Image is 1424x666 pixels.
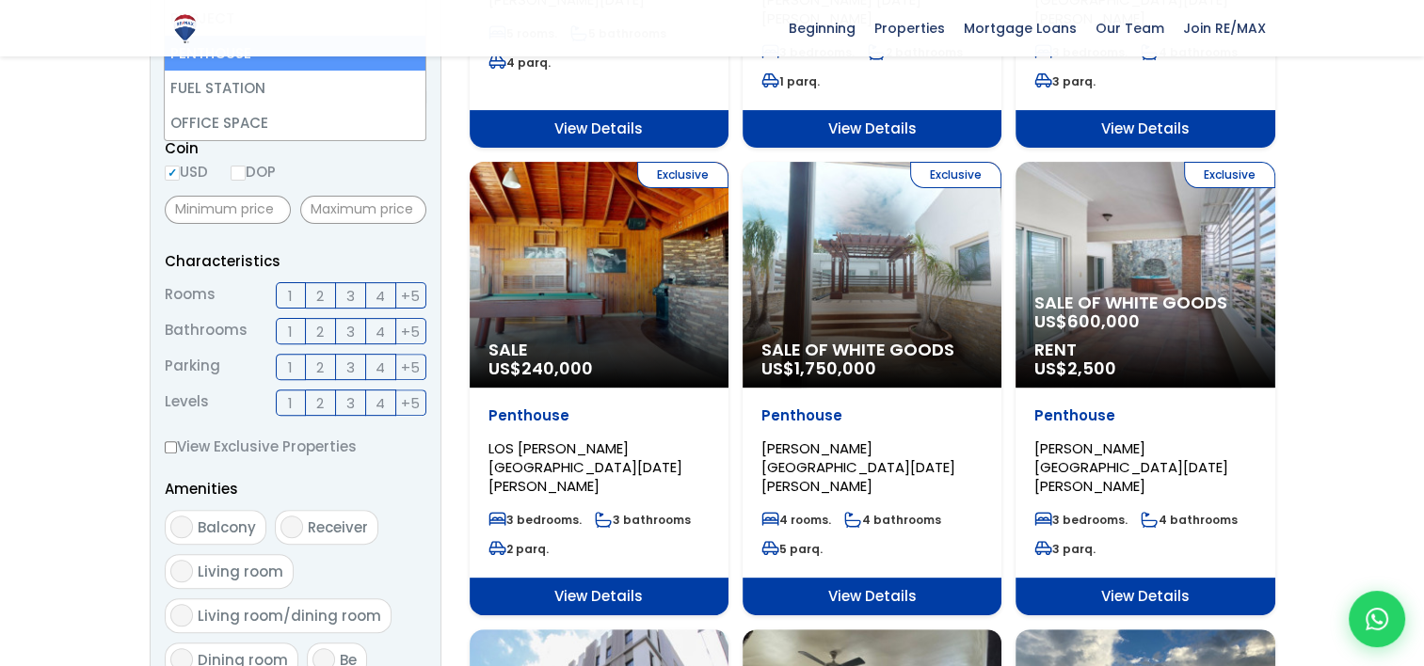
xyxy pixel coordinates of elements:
input: Living room [170,560,193,582]
font: 5 parq. [779,541,823,557]
font: 3 bedrooms. [1052,512,1128,528]
p: Penthouse [1034,406,1256,425]
span: View Details [743,578,1001,615]
span: Our Team [1086,14,1174,42]
span: 2 [316,284,324,308]
font: 4 bathrooms [1159,512,1238,528]
span: US$ [761,357,876,380]
span: View Details [743,110,1001,148]
span: LOS [PERSON_NAME][GEOGRAPHIC_DATA][DATE][PERSON_NAME] [488,438,682,496]
input: USD [165,166,180,181]
span: +5 [401,391,420,415]
font: View Exclusive Properties [177,436,357,456]
span: Sale of White Goods [761,341,983,359]
font: USD [180,162,208,182]
font: DOP [246,162,276,182]
span: Living room/dining room [198,606,381,626]
a: Exclusive Sale US$240,000 Penthouse LOS [PERSON_NAME][GEOGRAPHIC_DATA][DATE][PERSON_NAME] 3 bedro... [470,162,728,615]
font: 3 bedrooms. [506,512,582,528]
span: [PERSON_NAME][GEOGRAPHIC_DATA][DATE][PERSON_NAME] [1034,438,1228,496]
span: Living room [198,562,283,581]
span: 600,000 [1067,309,1140,333]
font: 2 parq. [506,541,549,557]
span: Mortgage Loans [954,14,1086,42]
input: Maximum price [300,196,426,224]
span: +5 [401,356,420,379]
span: 2 [316,391,324,415]
span: View Details [1016,110,1274,148]
a: Exclusive Sale of White Goods US$600,000 Rent US$2,500 Penthouse [PERSON_NAME][GEOGRAPHIC_DATA][D... [1016,162,1274,615]
p: Characteristics [165,249,426,273]
font: 4 rooms. [779,512,831,528]
span: Bathrooms [165,318,248,344]
span: +5 [401,284,420,308]
span: 240,000 [521,357,593,380]
span: Rent [1034,341,1256,359]
span: 3 [346,391,355,415]
span: View Details [470,110,728,148]
span: 2 [316,320,324,343]
span: Balcony [198,517,256,537]
span: 2 [316,356,324,379]
input: Minimum price [165,196,291,224]
span: 3 [346,356,355,379]
p: Amenities [165,477,426,500]
span: 1 [288,356,293,379]
font: 3 parq. [1052,73,1096,89]
span: Join RE/MAX [1174,14,1275,42]
span: 4 [376,391,385,415]
input: Living room/dining room [170,604,193,626]
span: Sale [488,341,710,359]
li: FUEL STATION [165,71,424,105]
font: 3 parq. [1052,541,1096,557]
span: 4 [376,284,385,308]
a: Exclusive Sale of White Goods US$1,750,000 Penthouse [PERSON_NAME][GEOGRAPHIC_DATA][DATE][PERSON_... [743,162,1001,615]
span: Parking [165,354,220,380]
span: Sale of White Goods [1034,293,1256,312]
font: 3 bathrooms [613,512,691,528]
span: 1 [288,391,293,415]
span: US$ [1034,357,1116,380]
font: 4 parq. [506,55,551,71]
span: +5 [401,320,420,343]
span: 3 [346,320,355,343]
span: View Details [1016,578,1274,615]
span: Exclusive [637,162,728,188]
span: US$ [488,357,593,380]
input: Balcony [170,515,193,538]
input: DOP [231,166,246,181]
span: 4 [376,320,385,343]
p: Penthouse [488,406,710,425]
span: US$ [1034,309,1140,333]
span: Receiver [308,517,368,537]
span: Beginning [779,14,865,42]
input: View Exclusive Properties [165,441,177,453]
p: Penthouse [761,406,983,425]
span: [PERSON_NAME][GEOGRAPHIC_DATA][DATE][PERSON_NAME] [761,438,955,496]
span: Exclusive [1184,162,1275,188]
font: 1 parq. [779,73,820,89]
span: Levels [165,389,209,416]
span: Properties [865,14,954,42]
li: OFFICE SPACE [165,105,424,140]
font: 4 bathrooms [862,512,941,528]
span: 1 [288,284,293,308]
span: Exclusive [910,162,1001,188]
span: 3 [346,284,355,308]
input: Receiver [280,515,303,538]
span: Coin [165,136,426,160]
span: 1 [288,320,293,343]
span: 2,500 [1067,357,1116,380]
img: Logo de REMAX [168,12,201,45]
span: 1,750,000 [794,357,876,380]
span: 4 [376,356,385,379]
span: View Details [470,578,728,615]
span: Rooms [165,282,216,309]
